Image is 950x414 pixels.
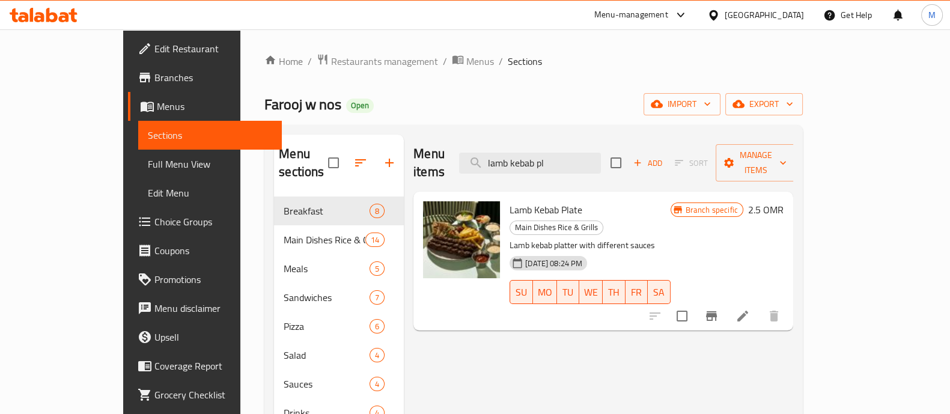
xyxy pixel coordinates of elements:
[370,350,384,361] span: 4
[308,54,312,68] li: /
[370,321,384,332] span: 6
[274,341,404,370] div: Salad4
[154,272,272,287] span: Promotions
[154,41,272,56] span: Edit Restaurant
[138,150,282,178] a: Full Menu View
[346,99,374,113] div: Open
[725,93,803,115] button: export
[274,370,404,398] div: Sauces4
[274,196,404,225] div: Breakfast8
[653,284,666,301] span: SA
[370,204,385,218] div: items
[443,54,447,68] li: /
[579,280,603,304] button: WE
[128,236,282,265] a: Coupons
[630,284,644,301] span: FR
[928,8,936,22] span: M
[157,99,272,114] span: Menus
[128,294,282,323] a: Menu disclaimer
[697,302,726,330] button: Branch-specific-item
[725,148,787,178] span: Manage items
[138,178,282,207] a: Edit Menu
[154,330,272,344] span: Upsell
[138,121,282,150] a: Sections
[370,292,384,303] span: 7
[128,323,282,352] a: Upsell
[644,93,720,115] button: import
[459,153,601,174] input: search
[346,100,374,111] span: Open
[284,233,365,247] span: Main Dishes Rice & Grills
[284,377,370,391] div: Sauces
[128,380,282,409] a: Grocery Checklist
[557,280,580,304] button: TU
[154,243,272,258] span: Coupons
[626,280,648,304] button: FR
[284,290,370,305] span: Sandwiches
[370,348,385,362] div: items
[748,201,784,218] h6: 2.5 OMR
[264,53,803,69] nav: breadcrumb
[584,284,598,301] span: WE
[510,221,603,234] span: Main Dishes Rice & Grills
[284,319,370,333] span: Pizza
[148,128,272,142] span: Sections
[370,379,384,390] span: 4
[370,377,385,391] div: items
[508,54,542,68] span: Sections
[515,284,528,301] span: SU
[466,54,494,68] span: Menus
[128,63,282,92] a: Branches
[648,280,671,304] button: SA
[279,145,328,181] h2: Menu sections
[735,97,793,112] span: export
[603,280,626,304] button: TH
[128,34,282,63] a: Edit Restaurant
[148,157,272,171] span: Full Menu View
[264,91,341,118] span: Farooj w nos
[317,53,438,69] a: Restaurants management
[716,144,796,181] button: Manage items
[128,265,282,294] a: Promotions
[154,301,272,315] span: Menu disclaimer
[370,319,385,333] div: items
[538,284,552,301] span: MO
[154,70,272,85] span: Branches
[128,92,282,121] a: Menus
[284,204,370,218] span: Breakfast
[499,54,503,68] li: /
[284,348,370,362] span: Salad
[274,312,404,341] div: Pizza6
[274,225,404,254] div: Main Dishes Rice & Grills14
[370,290,385,305] div: items
[760,302,788,330] button: delete
[562,284,575,301] span: TU
[669,303,695,329] span: Select to update
[667,154,716,172] span: Select section first
[632,156,664,170] span: Add
[653,97,711,112] span: import
[264,54,303,68] a: Home
[128,207,282,236] a: Choice Groups
[413,145,445,181] h2: Menu items
[274,254,404,283] div: Meals5
[274,283,404,312] div: Sandwiches7
[629,154,667,172] button: Add
[331,54,438,68] span: Restaurants management
[128,352,282,380] a: Coverage Report
[148,186,272,200] span: Edit Menu
[681,204,743,216] span: Branch specific
[154,359,272,373] span: Coverage Report
[607,284,621,301] span: TH
[366,234,384,246] span: 14
[533,280,557,304] button: MO
[370,261,385,276] div: items
[284,261,370,276] span: Meals
[375,148,404,177] button: Add section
